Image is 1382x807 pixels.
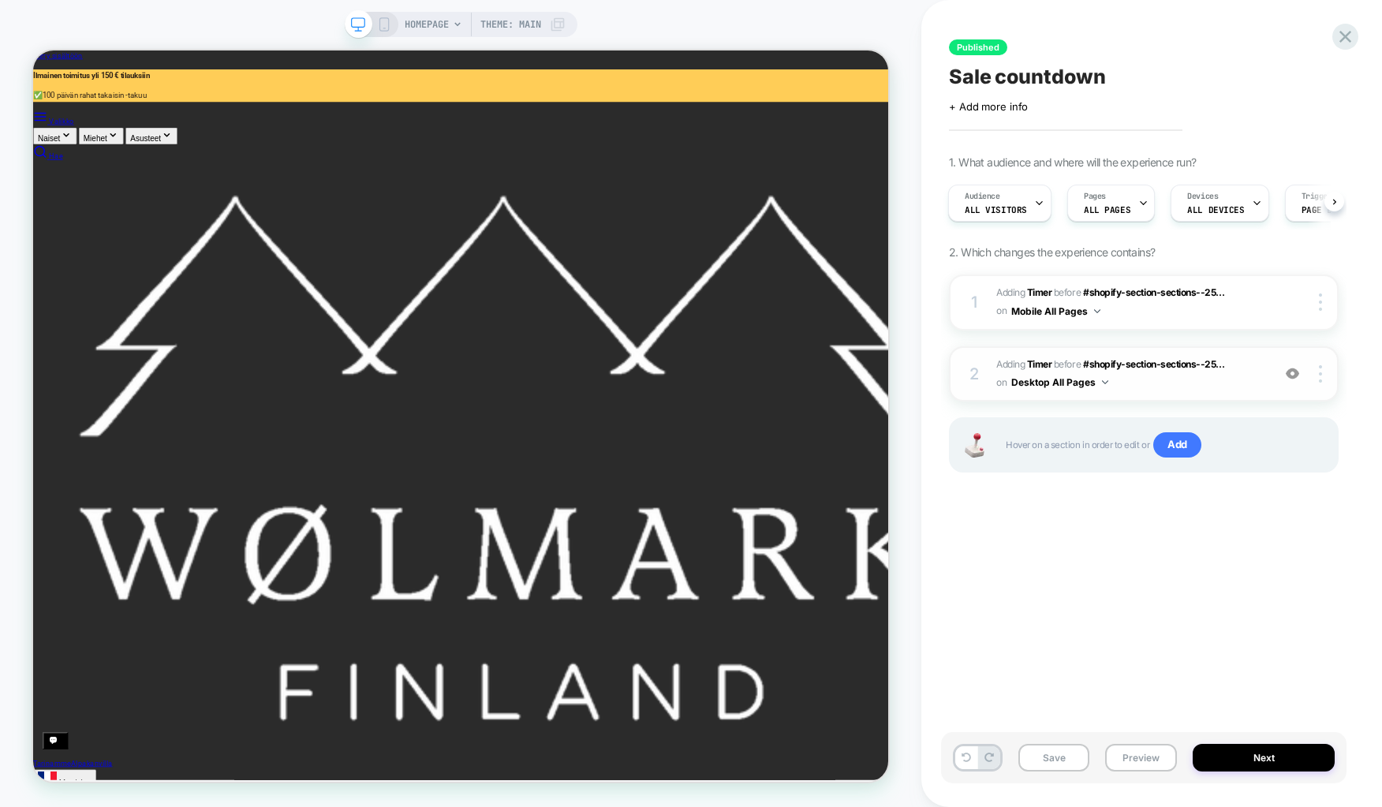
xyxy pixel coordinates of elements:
[1187,204,1244,215] span: ALL DEVICES
[21,136,39,147] span: Hae
[1084,191,1106,202] span: Pages
[1083,358,1224,370] span: #shopify-section-sections--25...
[1193,744,1335,772] button: Next
[1054,286,1081,298] span: BEFORE
[21,89,54,100] span: Valikko
[1054,358,1081,370] span: BEFORE
[949,100,1028,113] span: + Add more info
[1094,309,1100,313] img: down arrow
[1011,372,1108,392] button: Desktop All Pages
[1319,365,1322,383] img: close
[1302,191,1332,202] span: Trigger
[996,286,1051,298] span: Adding
[1018,744,1089,772] button: Save
[1187,191,1218,202] span: Devices
[405,12,449,37] span: HOMEPAGE
[1319,293,1322,311] img: close
[949,245,1155,259] span: 2. Which changes the experience contains?
[1302,204,1348,215] span: Page Load
[996,302,1007,319] span: on
[1027,358,1052,370] b: Timer
[1084,204,1130,215] span: ALL PAGES
[965,204,1027,215] span: All Visitors
[1006,432,1321,458] span: Hover on a section in order to edit or
[123,103,192,125] button: Asusteet
[996,358,1051,370] span: Adding
[949,65,1105,88] span: Sale countdown
[1286,367,1299,380] img: crossed eye
[958,433,990,458] img: Joystick
[480,12,541,37] span: Theme: MAIN
[996,374,1007,391] span: on
[966,360,982,388] div: 2
[949,39,1007,55] span: Published
[1083,286,1224,298] span: #shopify-section-sections--25...
[1011,301,1100,321] button: Mobile All Pages
[965,191,1000,202] span: Audience
[966,288,982,316] div: 1
[1102,380,1108,384] img: down arrow
[61,103,121,125] button: Miehet
[1027,286,1052,298] b: Timer
[1105,744,1177,772] button: Preview
[949,155,1196,169] span: 1. What audience and where will the experience run?
[1153,432,1201,458] span: Add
